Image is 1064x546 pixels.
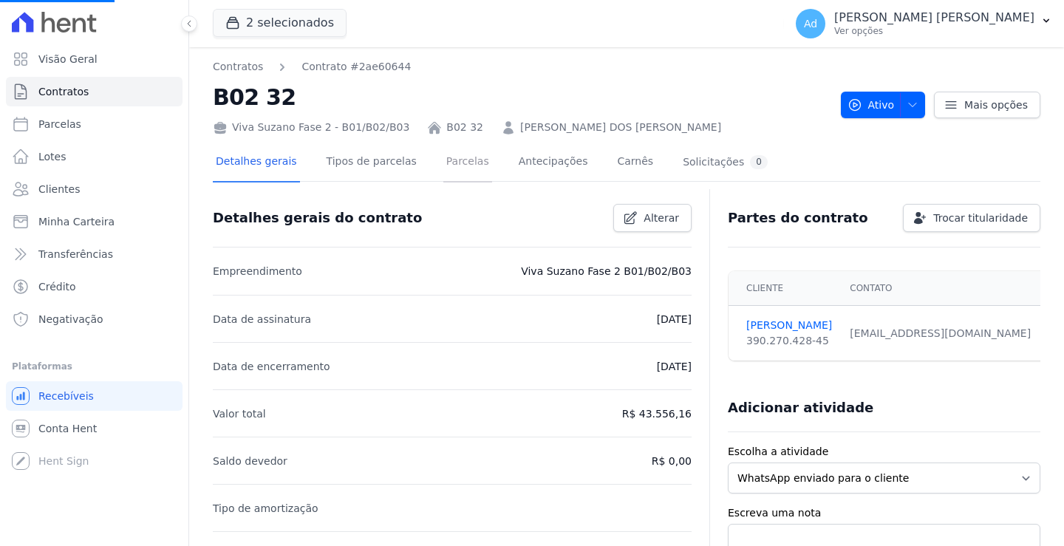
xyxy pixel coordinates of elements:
[38,182,80,197] span: Clientes
[38,52,98,66] span: Visão Geral
[213,59,829,75] nav: Breadcrumb
[520,120,721,135] a: [PERSON_NAME] DOS [PERSON_NAME]
[443,143,492,182] a: Parcelas
[841,92,926,118] button: Ativo
[6,207,183,236] a: Minha Carteira
[6,381,183,411] a: Recebíveis
[516,143,591,182] a: Antecipações
[657,310,692,328] p: [DATE]
[6,304,183,334] a: Negativação
[613,204,692,232] a: Alterar
[728,444,1040,460] label: Escolha a atividade
[680,143,771,182] a: Solicitações0
[784,3,1064,44] button: Ad [PERSON_NAME] [PERSON_NAME] Ver opções
[728,505,1040,521] label: Escreva uma nota
[804,18,817,29] span: Ad
[213,81,829,114] h2: B02 32
[324,143,420,182] a: Tipos de parcelas
[6,77,183,106] a: Contratos
[38,149,66,164] span: Lotes
[213,499,318,517] p: Tipo de amortização
[728,399,873,417] h3: Adicionar atividade
[12,358,177,375] div: Plataformas
[213,262,302,280] p: Empreendimento
[38,279,76,294] span: Crédito
[933,211,1028,225] span: Trocar titularidade
[213,143,300,182] a: Detalhes gerais
[301,59,411,75] a: Contrato #2ae60644
[38,247,113,262] span: Transferências
[903,204,1040,232] a: Trocar titularidade
[521,262,692,280] p: Viva Suzano Fase 2 B01/B02/B03
[652,452,692,470] p: R$ 0,00
[834,25,1034,37] p: Ver opções
[834,10,1034,25] p: [PERSON_NAME] [PERSON_NAME]
[934,92,1040,118] a: Mais opções
[6,174,183,204] a: Clientes
[38,389,94,403] span: Recebíveis
[6,414,183,443] a: Conta Hent
[728,209,868,227] h3: Partes do contrato
[750,155,768,169] div: 0
[213,120,409,135] div: Viva Suzano Fase 2 - B01/B02/B03
[446,120,483,135] a: B02 32
[213,405,266,423] p: Valor total
[6,239,183,269] a: Transferências
[644,211,679,225] span: Alterar
[6,44,183,74] a: Visão Geral
[850,326,1031,341] div: [EMAIL_ADDRESS][DOMAIN_NAME]
[683,155,768,169] div: Solicitações
[38,421,97,436] span: Conta Hent
[213,310,311,328] p: Data de assinatura
[38,84,89,99] span: Contratos
[6,109,183,139] a: Parcelas
[38,214,115,229] span: Minha Carteira
[6,142,183,171] a: Lotes
[38,312,103,327] span: Negativação
[38,117,81,132] span: Parcelas
[6,272,183,301] a: Crédito
[848,92,895,118] span: Ativo
[614,143,656,182] a: Carnês
[622,405,692,423] p: R$ 43.556,16
[213,452,287,470] p: Saldo devedor
[657,358,692,375] p: [DATE]
[213,9,347,37] button: 2 selecionados
[213,209,422,227] h3: Detalhes gerais do contrato
[213,59,411,75] nav: Breadcrumb
[729,271,841,306] th: Cliente
[213,59,263,75] a: Contratos
[964,98,1028,112] span: Mais opções
[746,318,832,333] a: [PERSON_NAME]
[746,333,832,349] div: 390.270.428-45
[213,358,330,375] p: Data de encerramento
[841,271,1040,306] th: Contato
